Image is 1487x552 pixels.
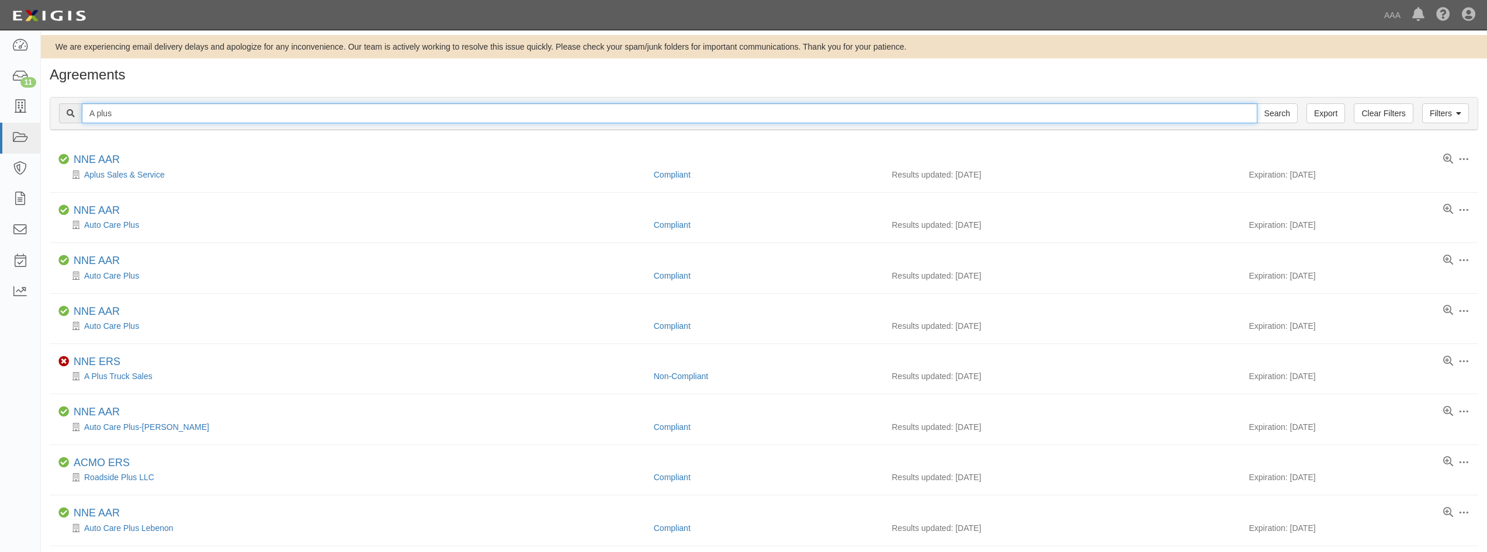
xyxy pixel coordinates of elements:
div: A Plus Truck Sales [58,370,645,382]
a: View results summary [1443,508,1453,518]
a: Compliant [654,473,691,482]
div: NNE AAR [74,507,120,520]
div: Expiration: [DATE] [1249,270,1470,282]
a: NNE AAR [74,507,120,519]
a: View results summary [1443,305,1453,316]
a: View results summary [1443,204,1453,215]
a: Auto Care Plus [84,321,139,331]
div: Results updated: [DATE] [892,522,1231,534]
a: Compliant [654,321,691,331]
div: Results updated: [DATE] [892,471,1231,483]
a: Aplus Sales & Service [84,170,165,179]
div: Auto Care Plus [58,219,645,231]
div: Expiration: [DATE] [1249,471,1470,483]
a: AAA [1378,4,1406,27]
a: NNE ERS [74,356,120,367]
div: NNE AAR [74,154,120,166]
div: ACMO ERS [74,457,130,470]
a: NNE AAR [74,305,120,317]
a: View results summary [1443,255,1453,266]
a: Auto Care Plus Lebenon [84,523,174,533]
div: Auto Care Plus Lebenon [58,522,645,534]
a: Roadside Plus LLC [84,473,154,482]
div: Expiration: [DATE] [1249,219,1470,231]
a: Compliant [654,170,691,179]
i: Help Center - Complianz [1436,8,1450,22]
div: NNE AAR [74,406,120,419]
a: Filters [1422,103,1469,123]
i: Compliant [58,154,69,165]
a: NNE AAR [74,204,120,216]
i: Compliant [58,255,69,266]
a: ACMO ERS [74,457,130,468]
div: Results updated: [DATE] [892,421,1231,433]
i: Compliant [58,407,69,417]
div: Auto Care Plus-Conway [58,421,645,433]
a: Compliant [654,271,691,280]
i: Compliant [58,205,69,216]
a: Auto Care Plus [84,220,139,230]
a: NNE AAR [74,154,120,165]
a: Clear Filters [1354,103,1413,123]
div: 11 [20,77,36,88]
div: Expiration: [DATE] [1249,421,1470,433]
a: NNE AAR [74,255,120,266]
i: Non-Compliant [58,356,69,367]
a: Non-Compliant [654,372,708,381]
div: NNE AAR [74,204,120,217]
div: Results updated: [DATE] [892,169,1231,180]
div: Results updated: [DATE] [892,370,1231,382]
div: Auto Care Plus [58,320,645,332]
img: logo-5460c22ac91f19d4615b14bd174203de0afe785f0fc80cf4dbbc73dc1793850b.png [9,5,89,26]
div: Expiration: [DATE] [1249,370,1470,382]
input: Search [1257,103,1298,123]
input: Search [82,103,1257,123]
i: Compliant [58,306,69,317]
h1: Agreements [50,67,1478,82]
div: Expiration: [DATE] [1249,320,1470,332]
a: Export [1306,103,1345,123]
i: Compliant [58,508,69,518]
div: Results updated: [DATE] [892,320,1231,332]
div: Expiration: [DATE] [1249,169,1470,180]
a: View results summary [1443,407,1453,417]
div: Expiration: [DATE] [1249,522,1470,534]
a: Compliant [654,422,691,432]
div: We are experiencing email delivery delays and apologize for any inconvenience. Our team is active... [41,41,1487,53]
div: Aplus Sales & Service [58,169,645,180]
i: Compliant [58,457,69,468]
div: Auto Care Plus [58,270,645,282]
div: Roadside Plus LLC [58,471,645,483]
a: NNE AAR [74,406,120,418]
a: View results summary [1443,457,1453,467]
div: Results updated: [DATE] [892,219,1231,231]
a: Auto Care Plus [84,271,139,280]
a: Compliant [654,220,691,230]
div: Results updated: [DATE] [892,270,1231,282]
div: NNE ERS [74,356,120,369]
a: A Plus Truck Sales [84,372,152,381]
a: View results summary [1443,356,1453,367]
div: NNE AAR [74,255,120,268]
a: View results summary [1443,154,1453,165]
div: NNE AAR [74,305,120,318]
a: Compliant [654,523,691,533]
a: Auto Care Plus-[PERSON_NAME] [84,422,209,432]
